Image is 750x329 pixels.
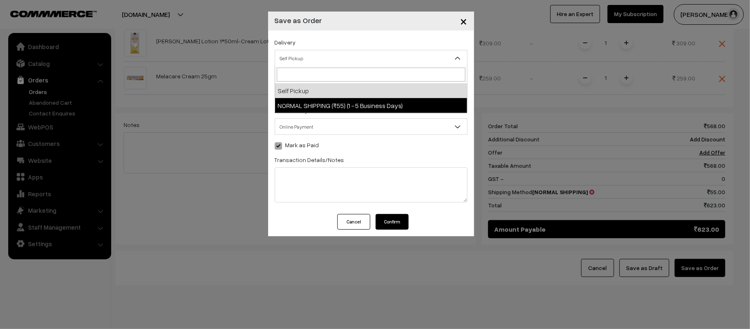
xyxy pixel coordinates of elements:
li: NORMAL SHIPPING (₹55) (1 - 5 Business Days) [275,98,467,113]
span: × [460,13,467,28]
label: Delivery [275,38,296,47]
li: Self Pickup [275,83,467,98]
label: Mark as Paid [275,141,319,149]
button: Cancel [337,214,370,230]
span: Online Payment [275,118,467,135]
span: Self Pickup [275,51,467,66]
button: Close [454,8,474,34]
span: Self Pickup [275,50,467,66]
label: Transaction Details/Notes [275,155,344,164]
button: Confirm [376,214,409,230]
span: Online Payment [275,120,467,134]
h4: Save as Order [275,15,322,26]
